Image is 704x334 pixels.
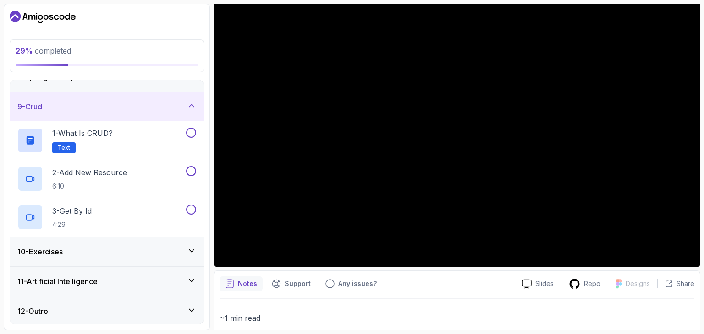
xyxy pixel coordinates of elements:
p: Any issues? [338,279,377,288]
span: completed [16,46,71,55]
button: Support button [266,276,316,291]
p: 1 - What is CRUD? [52,128,113,139]
p: 3 - Get By Id [52,205,92,216]
button: 10-Exercises [10,237,203,266]
button: notes button [220,276,263,291]
p: ~1 min read [220,312,694,324]
span: 29 % [16,46,33,55]
p: Slides [535,279,554,288]
button: 3-Get By Id4:29 [17,205,196,230]
a: Dashboard [10,10,76,24]
p: 4:29 [52,220,92,229]
span: Text [58,144,70,151]
button: 9-Crud [10,92,203,121]
a: Repo [561,278,608,290]
p: Designs [626,279,650,288]
p: Support [285,279,311,288]
button: Share [657,279,694,288]
p: 2 - Add New Resource [52,167,127,178]
button: 2-Add New Resource6:10 [17,166,196,192]
button: 12-Outro [10,296,203,326]
a: Slides [514,279,561,289]
button: 1-What is CRUD?Text [17,128,196,153]
p: 6:10 [52,182,127,191]
button: 11-Artificial Intelligence [10,267,203,296]
h3: 9 - Crud [17,101,42,112]
p: Repo [584,279,600,288]
h3: 11 - Artificial Intelligence [17,276,98,287]
h3: 12 - Outro [17,306,48,317]
p: Share [676,279,694,288]
button: Feedback button [320,276,382,291]
h3: 10 - Exercises [17,246,63,257]
p: Notes [238,279,257,288]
